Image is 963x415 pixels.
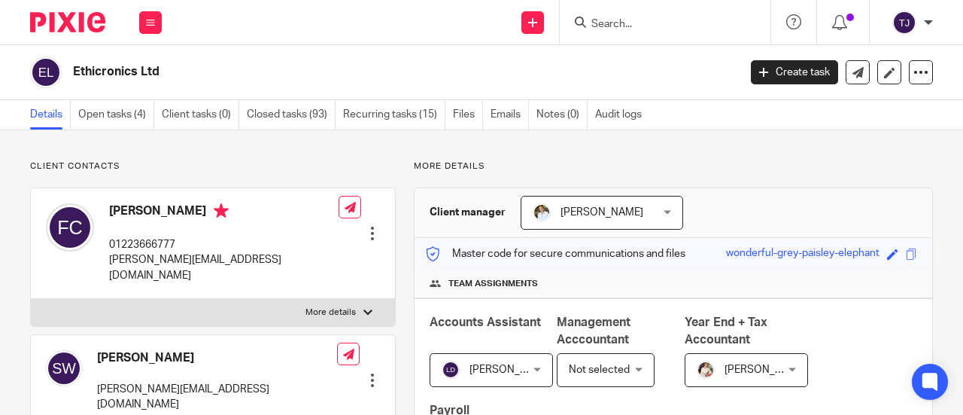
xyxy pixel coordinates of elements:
[343,100,445,130] a: Recurring tasks (15)
[590,18,725,32] input: Search
[73,64,597,80] h2: Ethicronics Ltd
[214,203,229,218] i: Primary
[305,307,356,319] p: More details
[892,11,916,35] img: svg%3E
[726,246,879,263] div: wonderful-grey-paisley-elephant
[442,361,460,379] img: svg%3E
[426,246,685,261] p: Master code for secure communications and files
[448,278,538,290] span: Team assignments
[162,100,239,130] a: Client tasks (0)
[30,160,396,172] p: Client contacts
[30,56,62,88] img: svg%3E
[697,361,715,379] img: Kayleigh%20Henson.jpeg
[30,12,105,32] img: Pixie
[569,365,630,375] span: Not selected
[78,100,154,130] a: Open tasks (4)
[46,350,82,386] img: svg%3E
[414,160,933,172] p: More details
[109,237,339,252] p: 01223666777
[109,203,339,222] h4: [PERSON_NAME]
[685,316,767,346] span: Year End + Tax Accountant
[97,350,337,366] h4: [PERSON_NAME]
[247,100,336,130] a: Closed tasks (93)
[533,203,551,221] img: sarah-royle.jpg
[536,100,588,130] a: Notes (0)
[97,382,337,413] p: [PERSON_NAME][EMAIL_ADDRESS][DOMAIN_NAME]
[46,203,94,252] img: svg%3E
[469,365,552,375] span: [PERSON_NAME]
[430,316,541,328] span: Accounts Assistant
[560,207,643,218] span: [PERSON_NAME]
[751,60,838,84] a: Create task
[595,100,649,130] a: Audit logs
[453,100,483,130] a: Files
[557,316,630,346] span: Management Acccountant
[30,100,71,130] a: Details
[430,205,506,220] h3: Client manager
[109,252,339,283] p: [PERSON_NAME][EMAIL_ADDRESS][DOMAIN_NAME]
[725,365,807,375] span: [PERSON_NAME]
[491,100,529,130] a: Emails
